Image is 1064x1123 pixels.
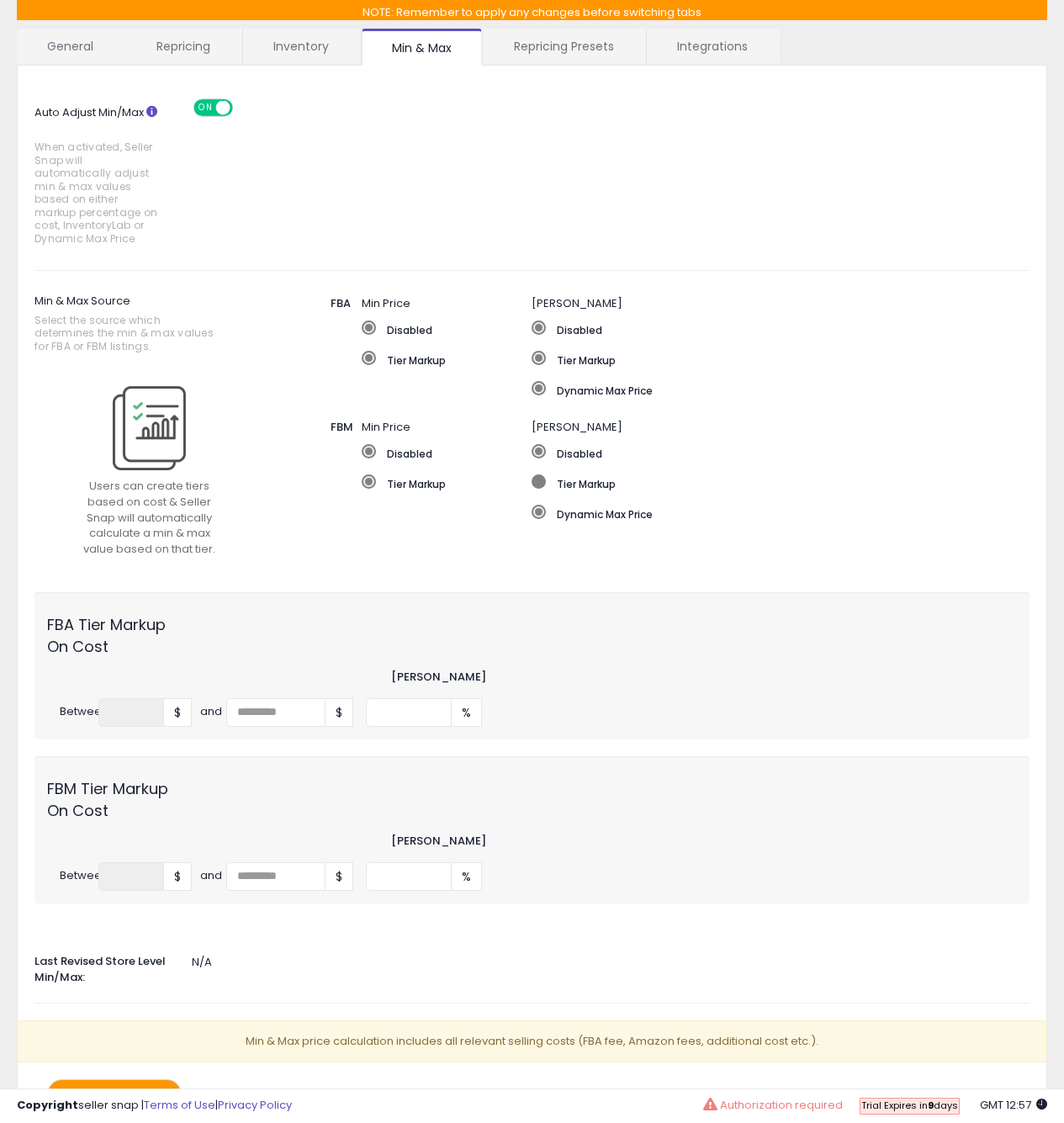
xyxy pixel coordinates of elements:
a: Min & Max [362,29,482,66]
label: [PERSON_NAME] [391,670,484,686]
span: [PERSON_NAME] [532,295,622,311]
span: $ [326,862,353,891]
span: OFF [230,101,257,115]
label: FBA Tier Markup On Cost [34,605,200,657]
label: Auto Adjust Min/Max [22,99,192,253]
a: Terms of Use [144,1097,215,1113]
a: General [17,29,124,64]
span: Between [47,704,98,720]
span: 2025-10-8 12:57 GMT [980,1097,1047,1113]
a: Repricing Presets [484,29,644,64]
span: Between [47,868,98,884]
p: Min & Max price calculation includes all relevant selling costs (FBA fee, Amazon fees, additional... [17,1020,1047,1063]
b: 9 [928,1099,934,1112]
label: Tier Markup [362,474,532,491]
span: Authorization required [720,1097,843,1113]
label: Disabled [362,320,532,337]
label: Dynamic Max Price [532,381,956,398]
label: Disabled [532,444,871,461]
span: % [452,698,482,727]
span: Min Price [362,295,410,311]
label: Last Revised Store Level Min/Max: [22,948,192,985]
span: Users can create tiers based on cost & Seller Snap will automatically calculate a min & max value... [83,478,215,556]
span: $ [164,862,192,891]
label: Dynamic Max Price [532,505,871,522]
img: TierMarkup Logo [113,386,186,470]
span: and [200,868,225,884]
label: Disabled [362,444,532,461]
span: Select the source which determines the min & max values for FBA or FBM listings. [34,314,220,352]
button: Apply Changes [47,1079,182,1109]
label: Min & Max Source [34,288,264,361]
span: % [452,862,482,891]
span: [PERSON_NAME] [532,419,622,435]
span: ON [195,101,216,115]
span: Min Price [362,419,410,435]
label: Disabled [532,320,956,337]
label: Tier Markup [532,351,956,368]
label: Tier Markup [532,474,871,491]
label: FBM Tier Markup On Cost [34,769,200,821]
span: FBA [331,295,351,311]
span: $ [326,698,353,727]
a: Integrations [647,29,778,64]
a: Repricing [126,29,241,64]
span: Trial Expires in days [861,1099,958,1112]
label: [PERSON_NAME] [391,834,484,850]
span: When activated, Seller Snap will automatically adjust min & max values based on either markup per... [34,140,157,245]
div: N/A [22,955,1042,971]
a: Inventory [243,29,359,64]
strong: Copyright [17,1097,78,1113]
label: Tier Markup [362,351,532,368]
span: $ [164,698,192,727]
span: and [200,704,225,720]
a: Privacy Policy [218,1097,292,1113]
span: FBM [331,419,353,435]
div: seller snap | | [17,1098,292,1114]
